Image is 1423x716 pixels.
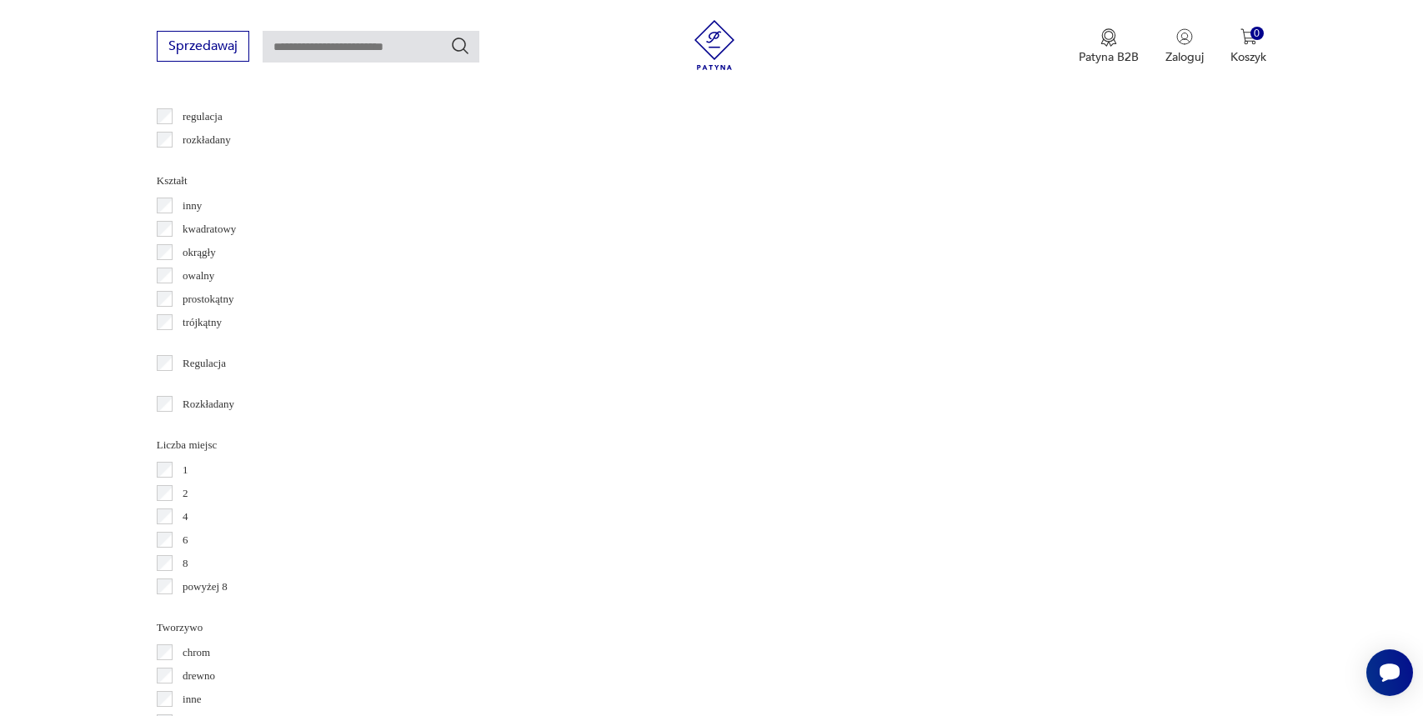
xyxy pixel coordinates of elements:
[1165,28,1204,65] button: Zaloguj
[1100,28,1117,47] img: Ikona medalu
[1079,49,1139,65] p: Patyna B2B
[1230,49,1266,65] p: Koszyk
[183,578,228,596] p: powyżej 8
[183,508,188,526] p: 4
[157,172,361,190] p: Kształt
[183,554,188,573] p: 8
[183,108,223,126] p: regulacja
[183,131,231,149] p: rozkładany
[183,197,202,215] p: inny
[689,20,739,70] img: Patyna - sklep z meblami i dekoracjami vintage
[1240,28,1257,45] img: Ikona koszyka
[1079,28,1139,65] a: Ikona medaluPatyna B2B
[183,290,233,308] p: prostokątny
[183,267,214,285] p: owalny
[183,354,226,373] p: Regulacja
[183,667,215,685] p: drewno
[183,531,188,549] p: 6
[157,31,249,62] button: Sprzedawaj
[1366,649,1413,696] iframe: Smartsupp widget button
[1176,28,1193,45] img: Ikonka użytkownika
[1079,28,1139,65] button: Patyna B2B
[1230,28,1266,65] button: 0Koszyk
[183,395,234,413] p: Rozkładany
[183,313,222,332] p: trójkątny
[157,618,361,637] p: Tworzywo
[1165,49,1204,65] p: Zaloguj
[183,461,188,479] p: 1
[183,643,210,662] p: chrom
[183,690,201,708] p: inne
[450,36,470,56] button: Szukaj
[183,484,188,503] p: 2
[183,220,236,238] p: kwadratowy
[157,42,249,53] a: Sprzedawaj
[1250,27,1265,41] div: 0
[183,243,216,262] p: okrągły
[157,436,361,454] p: Liczba miejsc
